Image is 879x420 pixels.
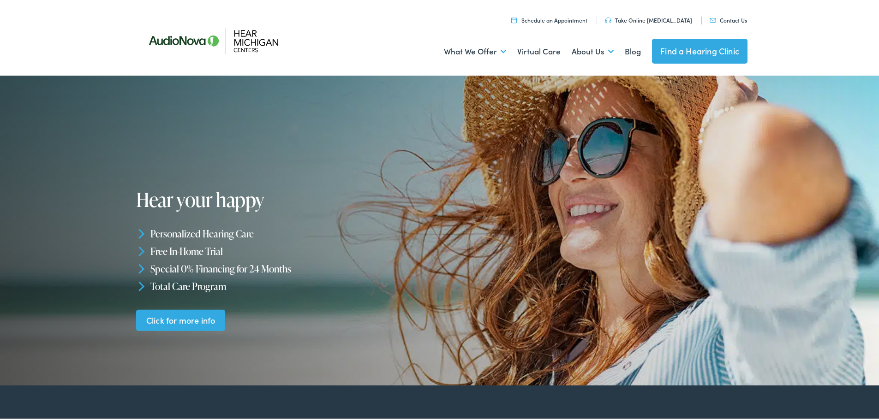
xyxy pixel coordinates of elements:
a: Contact Us [710,14,747,22]
img: utility icon [605,16,611,21]
li: Free In-Home Trial [136,241,444,258]
img: utility icon [710,16,716,21]
a: Schedule an Appointment [511,14,587,22]
li: Personalized Hearing Care [136,223,444,241]
a: What We Offer [444,33,506,67]
img: utility icon [511,15,517,21]
a: Find a Hearing Clinic [652,37,747,62]
a: About Us [572,33,614,67]
a: Virtual Care [517,33,561,67]
a: Take Online [MEDICAL_DATA] [605,14,692,22]
a: Click for more info [136,308,225,329]
a: Blog [625,33,641,67]
h1: Hear your happy [136,187,417,208]
li: Special 0% Financing for 24 Months [136,258,444,276]
li: Total Care Program [136,275,444,293]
